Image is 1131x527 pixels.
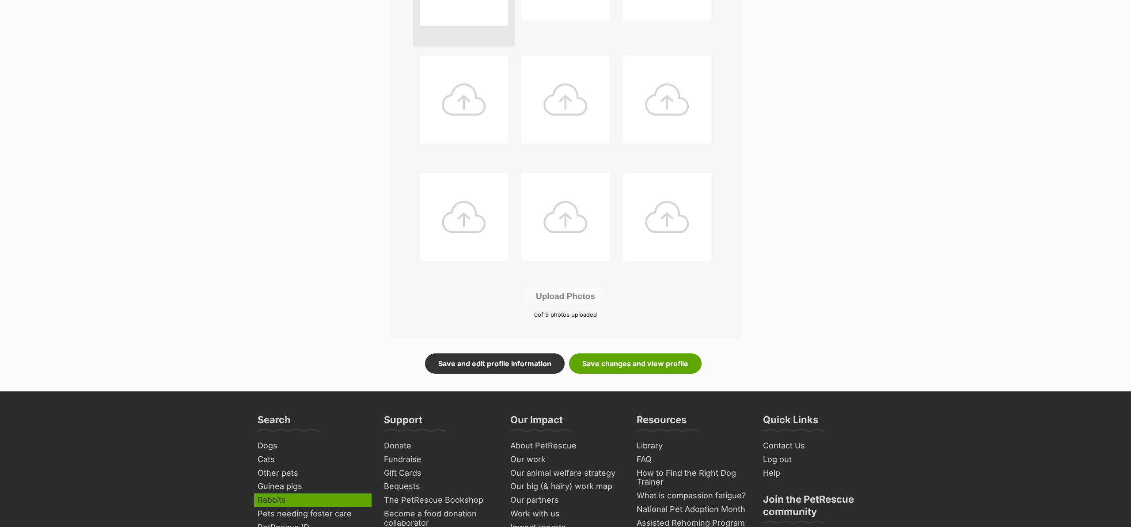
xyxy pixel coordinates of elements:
a: Bequests [380,480,498,493]
a: Our work [507,453,624,466]
a: Other pets [254,466,372,480]
h3: Quick Links [763,413,818,431]
a: Save and edit profile information [425,353,565,374]
a: Our animal welfare strategy [507,466,624,480]
a: Help [759,466,877,480]
a: National Pet Adoption Month [633,503,751,516]
a: Cats [254,453,372,466]
a: Our big (& hairy) work map [507,480,624,493]
p: of 9 photos uploaded [402,311,729,319]
a: Library [633,439,751,453]
h3: Support [384,413,422,431]
h3: Search [258,413,291,431]
a: What is compassion fatigue? [633,489,751,503]
h3: Our Impact [510,413,563,431]
h3: Resources [637,413,687,431]
a: The PetRescue Bookshop [380,493,498,507]
a: Gift Cards [380,466,498,480]
a: Rabbits [254,493,372,507]
a: How to Find the Right Dog Trainer [633,466,751,489]
a: Donate [380,439,498,453]
a: Fundraise [380,453,498,466]
a: Log out [759,453,877,466]
button: Upload Photos [523,288,608,305]
span: 0 [534,311,538,318]
a: FAQ [633,453,751,466]
a: Guinea pigs [254,480,372,493]
a: Work with us [507,507,624,521]
a: Contact Us [759,439,877,453]
a: Pets needing foster care [254,507,372,521]
a: About PetRescue [507,439,624,453]
a: Save changes and view profile [569,353,702,374]
a: Dogs [254,439,372,453]
a: Our partners [507,493,624,507]
h3: Join the PetRescue community [763,493,873,523]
